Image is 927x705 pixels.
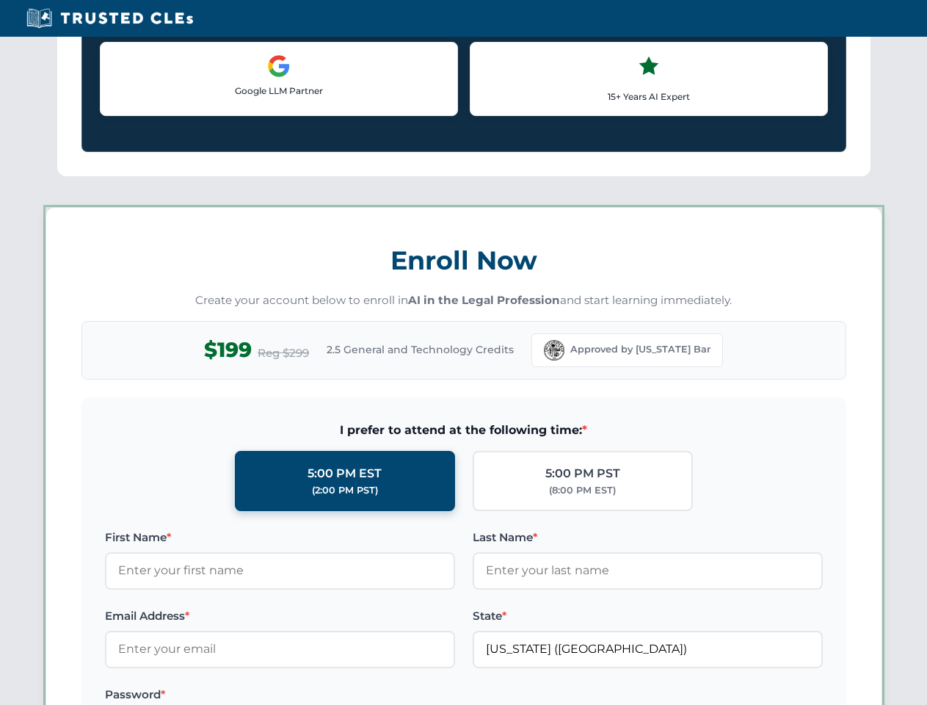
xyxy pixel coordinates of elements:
div: 5:00 PM PST [545,464,620,483]
label: Password [105,686,455,704]
input: Florida (FL) [473,631,823,668]
span: Reg $299 [258,344,309,362]
div: (8:00 PM EST) [549,483,616,498]
label: Email Address [105,607,455,625]
p: Google LLM Partner [112,84,446,98]
h3: Enroll Now [81,237,846,283]
label: Last Name [473,529,823,546]
span: $199 [204,333,252,366]
span: I prefer to attend at the following time: [105,421,823,440]
div: 5:00 PM EST [308,464,382,483]
input: Enter your first name [105,552,455,589]
span: 2.5 General and Technology Credits [327,341,514,358]
img: Google [267,54,291,78]
span: Approved by [US_STATE] Bar [570,342,710,357]
label: First Name [105,529,455,546]
img: Trusted CLEs [22,7,197,29]
div: (2:00 PM PST) [312,483,378,498]
input: Enter your last name [473,552,823,589]
img: Florida Bar [544,340,564,361]
p: 15+ Years AI Expert [482,90,815,104]
label: State [473,607,823,625]
p: Create your account below to enroll in and start learning immediately. [81,292,846,309]
strong: AI in the Legal Profession [408,293,560,307]
input: Enter your email [105,631,455,668]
